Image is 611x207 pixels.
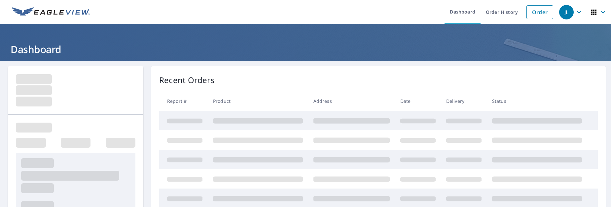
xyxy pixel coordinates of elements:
[559,5,574,19] div: JL
[395,91,441,111] th: Date
[12,7,90,17] img: EV Logo
[526,5,553,19] a: Order
[159,74,215,86] p: Recent Orders
[308,91,395,111] th: Address
[441,91,487,111] th: Delivery
[487,91,587,111] th: Status
[208,91,308,111] th: Product
[8,43,603,56] h1: Dashboard
[159,91,208,111] th: Report #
